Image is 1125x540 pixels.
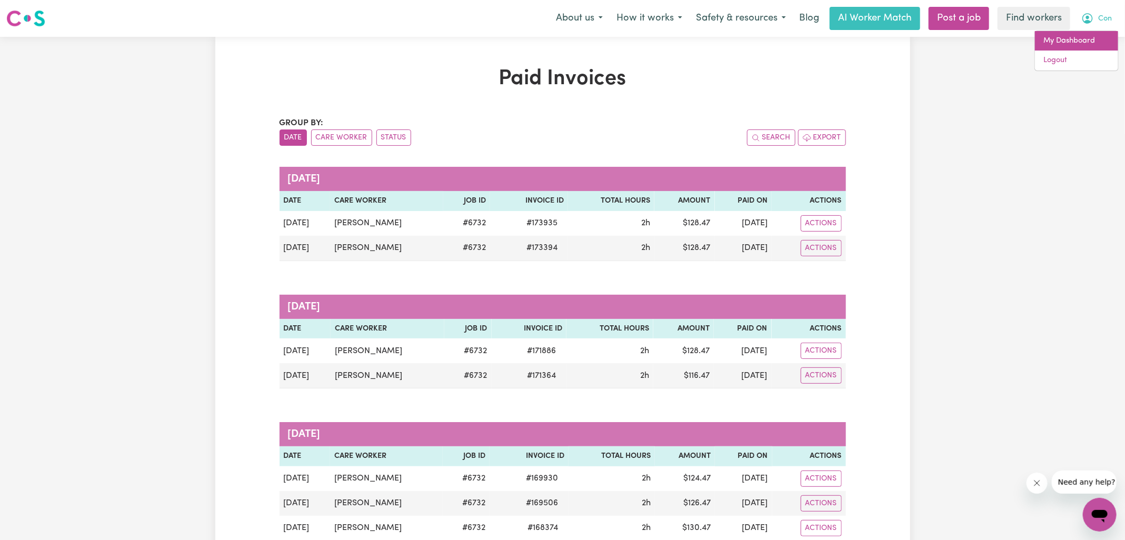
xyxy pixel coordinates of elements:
td: $ 116.47 [653,363,714,388]
th: Paid On [715,446,772,466]
th: Date [280,446,331,466]
button: About us [549,7,610,29]
button: Actions [801,471,842,487]
td: $ 126.47 [655,491,715,516]
td: [DATE] [715,466,772,491]
td: [DATE] [714,363,771,388]
span: # 171886 [521,345,562,357]
iframe: Message from company [1052,471,1117,494]
td: $ 128.47 [654,236,715,261]
span: # 171364 [521,369,562,382]
td: [DATE] [280,363,331,388]
span: 2 hours [640,372,649,380]
td: [DATE] [280,338,331,363]
span: Group by: [280,119,324,127]
th: Invoice ID [492,319,566,339]
td: # 6732 [443,236,490,261]
button: Actions [801,367,842,384]
span: # 173935 [520,217,564,229]
th: Care Worker [330,446,443,466]
td: $ 128.47 [654,211,715,236]
span: # 173394 [520,242,564,254]
button: Safety & resources [689,7,793,29]
span: 2 hours [641,219,650,227]
td: $ 128.47 [653,338,714,363]
th: Total Hours [569,446,654,466]
td: [DATE] [714,338,771,363]
span: 2 hours [641,244,650,252]
a: Post a job [929,7,989,30]
div: My Account [1034,31,1119,71]
th: Paid On [715,191,772,211]
span: # 169506 [520,497,564,509]
a: AI Worker Match [830,7,920,30]
th: Job ID [443,191,490,211]
a: Blog [793,7,825,30]
td: # 6732 [444,338,492,363]
button: sort invoices by date [280,129,307,146]
th: Invoice ID [490,191,568,211]
span: Con [1098,13,1112,25]
button: Search [747,129,795,146]
th: Actions [772,191,845,211]
a: Careseekers logo [6,6,45,31]
th: Paid On [714,319,771,339]
caption: [DATE] [280,422,846,446]
td: [DATE] [715,211,772,236]
caption: [DATE] [280,167,846,191]
span: # 168374 [521,522,564,534]
a: Logout [1035,51,1118,71]
iframe: Close message [1027,473,1048,494]
button: Actions [801,343,842,359]
span: 2 hours [642,499,651,507]
span: 2 hours [640,347,649,355]
td: [DATE] [715,491,772,516]
button: Actions [801,520,842,536]
iframe: Button to launch messaging window [1083,498,1117,532]
img: Careseekers logo [6,9,45,28]
th: Date [280,191,331,211]
a: My Dashboard [1035,31,1118,51]
th: Care Worker [331,319,444,339]
button: Actions [801,495,842,512]
td: $ 124.47 [655,466,715,491]
span: # 169930 [520,472,564,485]
td: [PERSON_NAME] [331,363,444,388]
th: Job ID [444,319,492,339]
span: 2 hours [642,524,651,532]
button: sort invoices by paid status [376,129,411,146]
td: [DATE] [280,211,331,236]
button: Actions [801,215,842,232]
th: Date [280,319,331,339]
td: [PERSON_NAME] [330,236,443,261]
th: Total Hours [566,319,653,339]
button: How it works [610,7,689,29]
th: Care Worker [330,191,443,211]
th: Amount [654,191,715,211]
td: # 6732 [444,363,492,388]
td: [DATE] [280,466,331,491]
td: # 6732 [443,211,490,236]
button: Actions [801,240,842,256]
td: # 6732 [443,491,490,516]
td: [DATE] [280,236,331,261]
th: Actions [772,446,846,466]
span: 2 hours [642,474,651,483]
caption: [DATE] [280,295,846,319]
th: Job ID [443,446,490,466]
button: sort invoices by care worker [311,129,372,146]
th: Actions [772,319,846,339]
button: Export [798,129,846,146]
td: [DATE] [715,236,772,261]
td: [PERSON_NAME] [331,338,444,363]
td: [PERSON_NAME] [330,491,443,516]
th: Invoice ID [490,446,569,466]
td: [PERSON_NAME] [330,211,443,236]
h1: Paid Invoices [280,66,846,92]
td: # 6732 [443,466,490,491]
button: My Account [1074,7,1119,29]
th: Amount [655,446,715,466]
td: [DATE] [280,491,331,516]
a: Find workers [998,7,1070,30]
th: Amount [653,319,714,339]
